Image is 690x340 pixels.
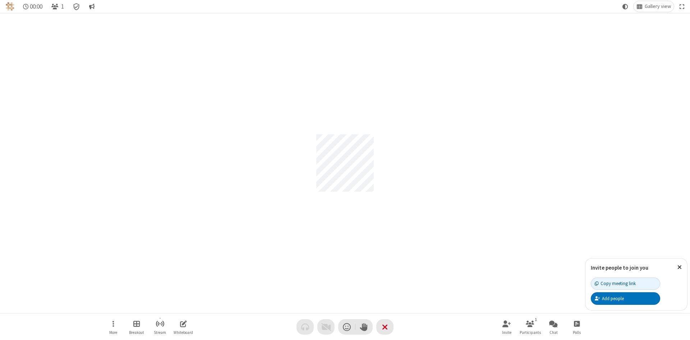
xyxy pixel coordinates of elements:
[317,319,335,335] button: Video
[154,330,166,335] span: Stream
[102,317,124,337] button: Open menu
[338,319,355,335] button: Send a reaction
[149,317,171,337] button: Start streaming
[109,330,117,335] span: More
[6,2,14,11] img: QA Selenium DO NOT DELETE OR CHANGE
[591,278,660,290] button: Copy meeting link
[20,1,46,12] div: Timer
[634,1,674,12] button: Change layout
[126,317,147,337] button: Manage Breakout Rooms
[533,316,539,323] div: 1
[129,330,144,335] span: Breakout
[573,330,581,335] span: Polls
[86,1,97,12] button: Conversation
[591,264,648,271] label: Invite people to join you
[595,280,636,287] div: Copy meeting link
[672,259,687,276] button: Close popover
[174,330,193,335] span: Whiteboard
[549,330,558,335] span: Chat
[296,319,314,335] button: Audio problem - check your Internet connection or call by phone
[620,1,631,12] button: Using system theme
[61,3,64,10] span: 1
[677,1,687,12] button: Fullscreen
[502,330,511,335] span: Invite
[376,319,394,335] button: End or leave meeting
[70,1,83,12] div: Meeting details Encryption enabled
[496,317,517,337] button: Invite participants (Alt+I)
[30,3,42,10] span: 00:00
[520,330,541,335] span: Participants
[172,317,194,337] button: Open shared whiteboard
[48,1,67,12] button: Open participant list
[645,4,671,9] span: Gallery view
[591,292,660,304] button: Add people
[519,317,541,337] button: Open participant list
[543,317,564,337] button: Open chat
[355,319,373,335] button: Raise hand
[566,317,588,337] button: Open poll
